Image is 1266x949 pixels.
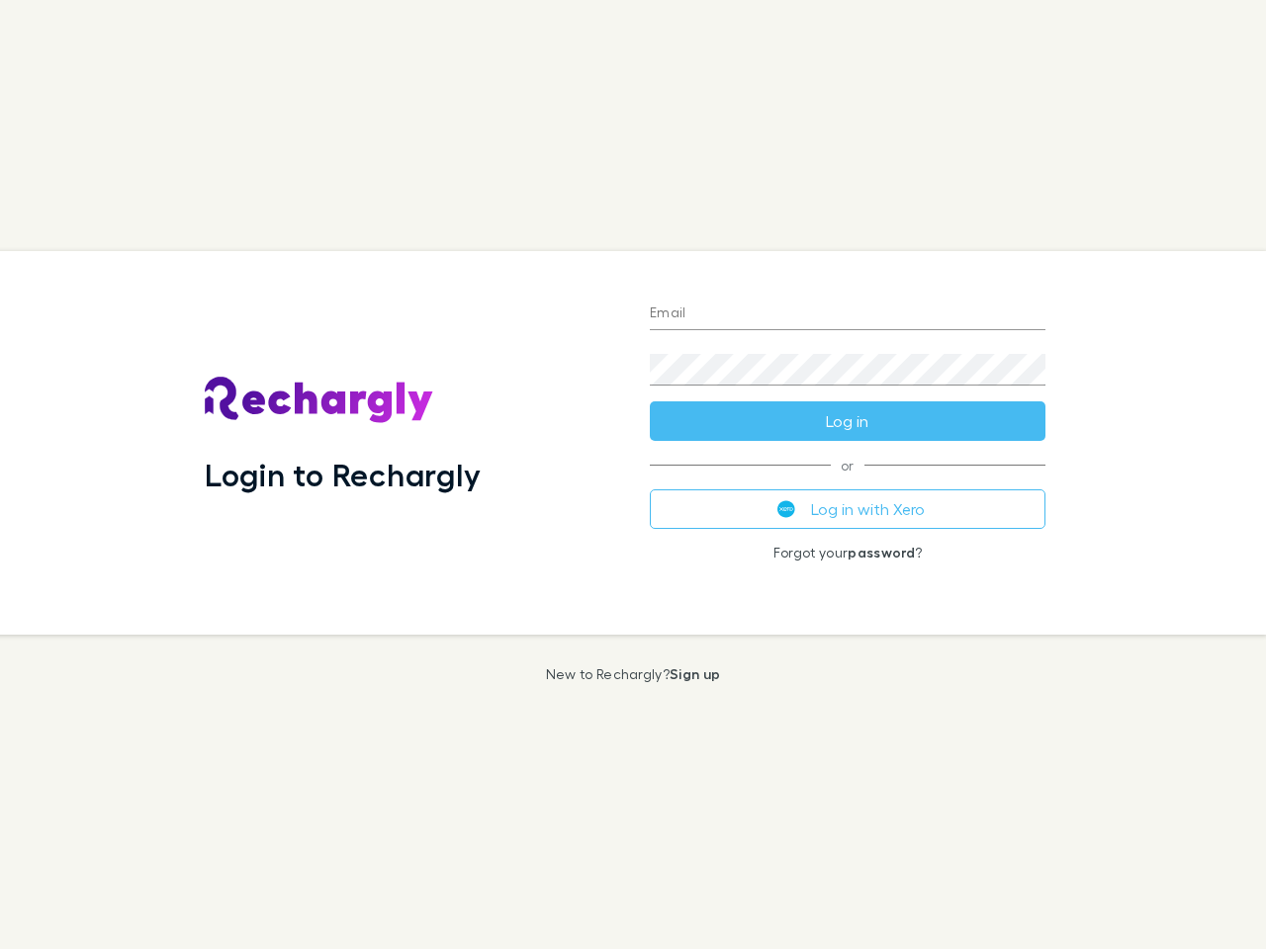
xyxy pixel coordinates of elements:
a: Sign up [670,665,720,682]
button: Log in with Xero [650,489,1045,529]
h1: Login to Rechargly [205,456,481,493]
p: Forgot your ? [650,545,1045,561]
a: password [848,544,915,561]
span: or [650,465,1045,466]
button: Log in [650,401,1045,441]
img: Rechargly's Logo [205,377,434,424]
p: New to Rechargly? [546,666,721,682]
img: Xero's logo [777,500,795,518]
